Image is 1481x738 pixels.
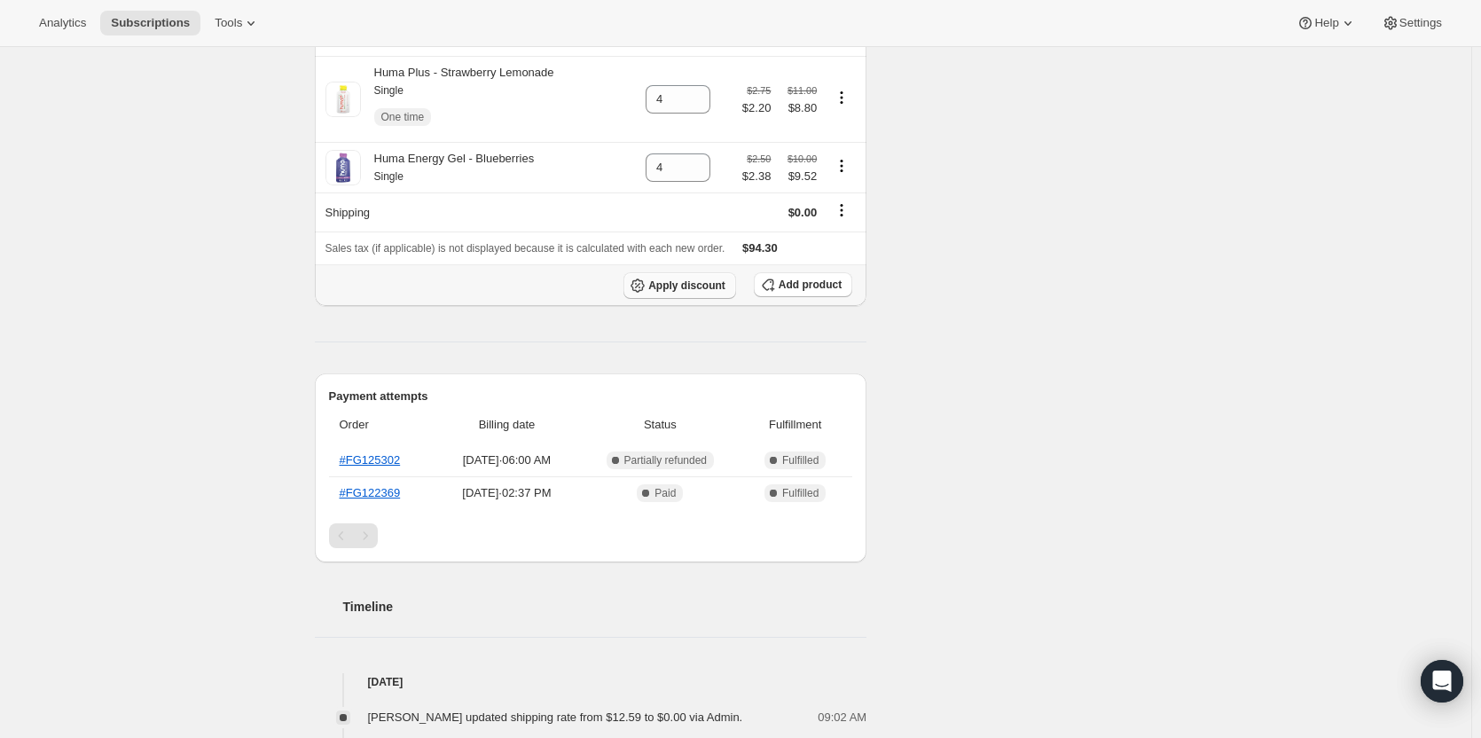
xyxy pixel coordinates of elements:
[329,388,853,405] h2: Payment attempts
[781,99,817,117] span: $8.80
[1421,660,1463,703] div: Open Intercom Messenger
[340,486,401,499] a: #FG122369
[788,206,818,219] span: $0.00
[374,170,404,183] small: Single
[654,486,676,500] span: Paid
[748,416,842,434] span: Fulfillment
[215,16,242,30] span: Tools
[28,11,97,35] button: Analytics
[325,150,361,185] img: product img
[827,88,856,107] button: Product actions
[623,272,736,299] button: Apply discount
[315,192,641,232] th: Shipping
[381,110,425,124] span: One time
[742,99,772,117] span: $2.20
[315,673,867,691] h4: [DATE]
[1314,16,1338,30] span: Help
[100,11,200,35] button: Subscriptions
[343,598,867,616] h2: Timeline
[818,709,866,726] span: 09:02 AM
[204,11,270,35] button: Tools
[39,16,86,30] span: Analytics
[361,64,554,135] div: Huma Plus - Strawberry Lemonade
[747,153,771,164] small: $2.50
[788,85,817,96] small: $11.00
[325,242,725,255] span: Sales tax (if applicable) is not displayed because it is calculated with each new order.
[325,82,361,117] img: product img
[782,486,819,500] span: Fulfilled
[374,84,404,97] small: Single
[442,416,571,434] span: Billing date
[782,453,819,467] span: Fulfilled
[1399,16,1442,30] span: Settings
[582,416,738,434] span: Status
[827,156,856,176] button: Product actions
[754,272,852,297] button: Add product
[742,241,778,255] span: $94.30
[368,711,743,724] span: [PERSON_NAME] updated shipping rate from $12.59 to $0.00 via Admin.
[361,150,535,185] div: Huma Energy Gel - Blueberries
[648,279,725,293] span: Apply discount
[747,85,771,96] small: $2.75
[781,168,817,185] span: $9.52
[442,451,571,469] span: [DATE] · 06:00 AM
[442,484,571,502] span: [DATE] · 02:37 PM
[340,453,401,467] a: #FG125302
[1371,11,1453,35] button: Settings
[827,200,856,220] button: Shipping actions
[329,405,437,444] th: Order
[779,278,842,292] span: Add product
[1286,11,1367,35] button: Help
[788,153,817,164] small: $10.00
[111,16,190,30] span: Subscriptions
[329,523,853,548] nav: Pagination
[742,168,772,185] span: $2.38
[624,453,707,467] span: Partially refunded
